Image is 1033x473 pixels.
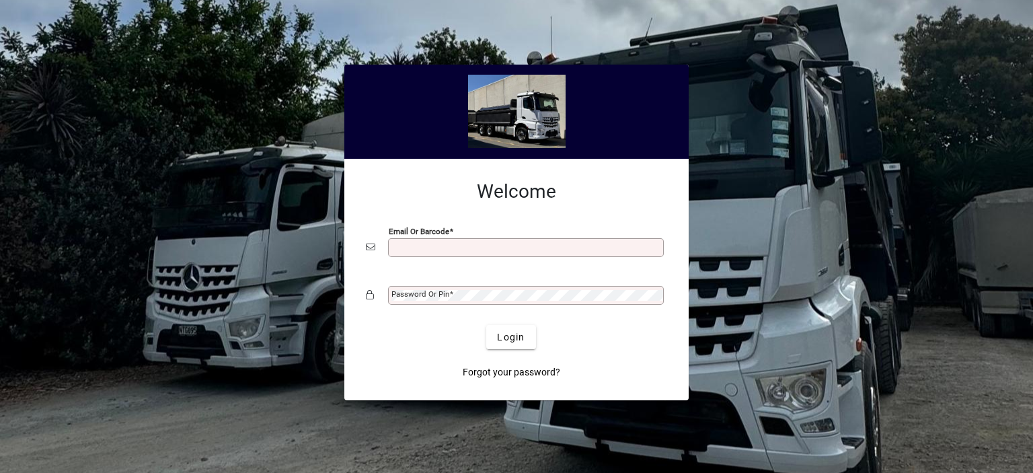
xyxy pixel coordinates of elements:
span: Forgot your password? [463,365,560,379]
h2: Welcome [366,180,667,203]
mat-label: Email or Barcode [389,227,449,236]
span: Login [497,330,525,344]
mat-label: Password or Pin [391,289,449,299]
a: Forgot your password? [457,360,566,384]
button: Login [486,325,535,349]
